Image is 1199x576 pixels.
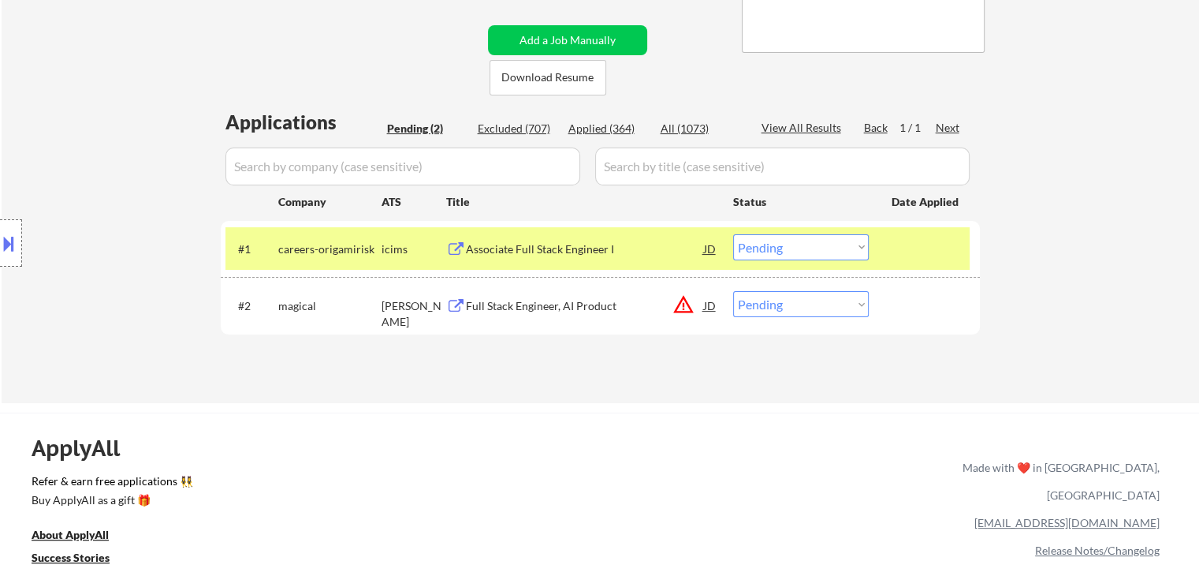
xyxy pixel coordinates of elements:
[490,60,606,95] button: Download Resume
[568,121,647,137] div: Applied (364)
[488,25,647,55] button: Add a Job Manually
[733,187,869,215] div: Status
[382,241,446,257] div: icims
[382,298,446,329] div: [PERSON_NAME]
[382,194,446,210] div: ATS
[278,241,382,257] div: careers-origamirisk
[936,120,961,136] div: Next
[478,121,557,137] div: Excluded (707)
[387,121,466,137] div: Pending (2)
[956,454,1160,509] div: Made with ❤️ in [GEOGRAPHIC_DATA], [GEOGRAPHIC_DATA]
[32,495,189,506] div: Buy ApplyAll as a gift 🎁
[661,121,739,137] div: All (1073)
[466,298,704,314] div: Full Stack Engineer, AI Product
[32,476,633,492] a: Refer & earn free applications 👯‍♀️
[225,148,580,185] input: Search by company (case sensitive)
[278,298,382,314] div: magical
[32,551,110,564] u: Success Stories
[672,294,694,316] button: warning_amber
[225,113,382,132] div: Applications
[595,148,970,185] input: Search by title (case sensitive)
[1035,544,1160,557] a: Release Notes/Changelog
[892,194,961,210] div: Date Applied
[32,527,131,547] a: About ApplyAll
[702,234,718,263] div: JD
[278,194,382,210] div: Company
[974,516,1160,529] a: [EMAIL_ADDRESS][DOMAIN_NAME]
[32,435,138,462] div: ApplyAll
[32,550,131,570] a: Success Stories
[466,241,704,257] div: Associate Full Stack Engineer I
[864,120,889,136] div: Back
[702,291,718,320] div: JD
[32,492,189,512] a: Buy ApplyAll as a gift 🎁
[446,194,718,210] div: Title
[32,528,109,541] u: About ApplyAll
[761,120,846,136] div: View All Results
[899,120,936,136] div: 1 / 1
